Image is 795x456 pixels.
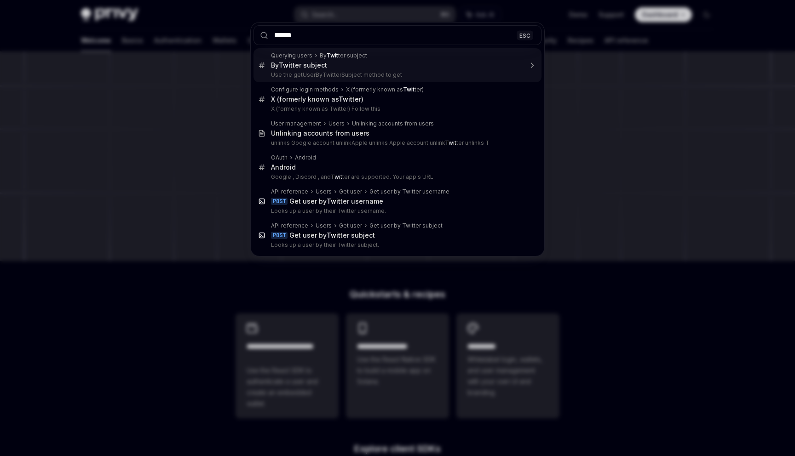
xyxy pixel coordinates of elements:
[271,86,339,93] div: Configure login methods
[271,61,327,69] div: By ter subject
[271,222,308,229] div: API reference
[369,188,449,195] div: Get user by Twitter username
[271,232,288,239] div: POST
[271,198,288,205] div: POST
[271,207,522,215] p: Looks up a user by their Twitter username.
[271,105,522,113] p: X (formerly known as Twitter) Follow this
[517,30,533,40] div: ESC
[271,163,296,171] div: Android
[271,154,288,161] div: OAuth
[327,231,340,239] b: Twit
[327,52,338,59] b: Twit
[271,173,522,181] p: Google , Discord , and ter are supported. Your app's URL
[279,61,293,69] b: Twit
[369,222,443,229] div: Get user by Twitter subject
[271,95,363,103] div: X (formerly known as ter)
[328,120,345,127] div: Users
[316,222,332,229] div: Users
[271,71,522,79] p: Use the getUserByTwitterSubject method to get
[327,197,340,205] b: Twit
[445,139,456,146] b: Twit
[320,52,367,59] div: By ter subject
[271,241,522,249] p: Looks up a user by their Twitter subject.
[352,120,434,127] div: Unlinking accounts from users
[316,188,332,195] div: Users
[403,86,415,93] b: Twit
[331,173,342,180] b: Twit
[271,129,369,137] div: Unlinking accounts from users
[289,231,375,239] div: Get user by ter subject
[289,197,383,205] div: Get user by ter username
[271,120,321,127] div: User management
[271,188,308,195] div: API reference
[339,95,352,103] b: Twit
[295,154,316,161] div: Android
[339,222,362,229] div: Get user
[339,188,362,195] div: Get user
[346,86,424,93] div: X (formerly known as ter)
[271,52,312,59] div: Querying users
[271,139,522,147] p: unlinks Google account unlinkApple unlinks Apple account unlink ter unlinks T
